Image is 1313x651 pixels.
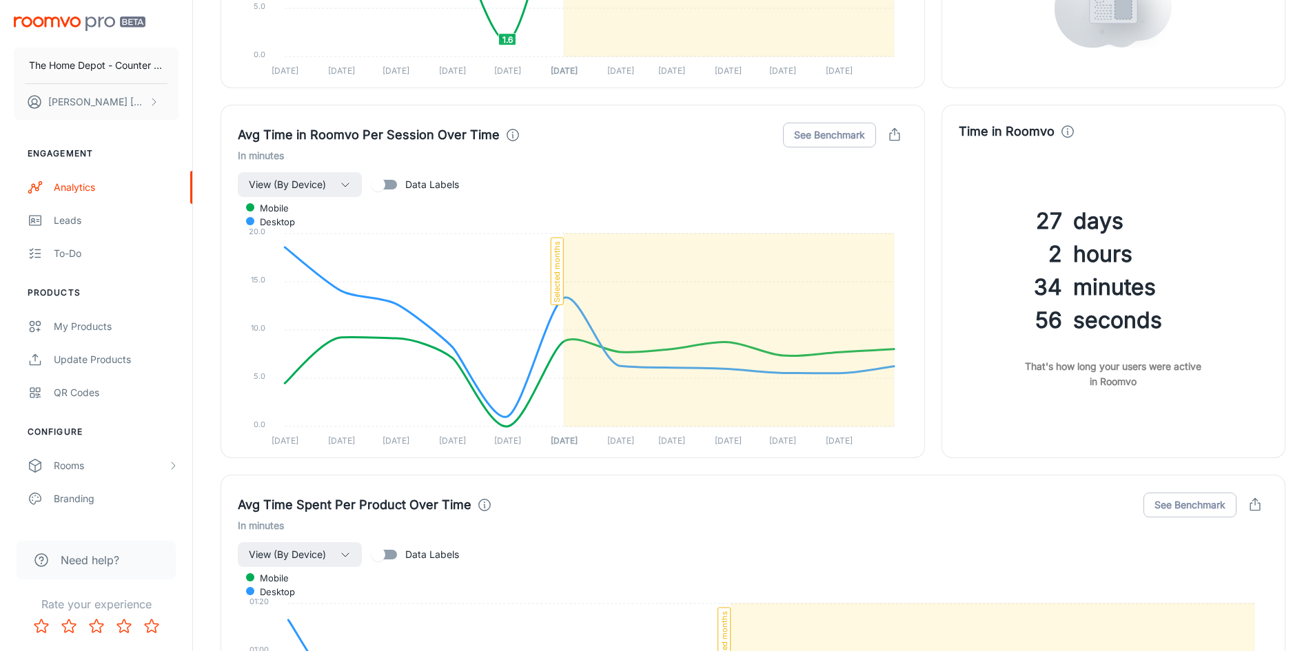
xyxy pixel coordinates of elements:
tspan: 10.0 [251,323,265,333]
div: My Products [54,319,179,334]
h3: days [1073,205,1268,238]
span: View (By Device) [249,546,326,563]
button: See Benchmark [1143,493,1236,517]
tspan: [DATE] [383,435,409,446]
h3: 27 [959,205,1062,238]
tspan: [DATE] [272,435,298,446]
h4: Avg Time in Roomvo Per Session Over Time [238,125,500,145]
span: desktop [250,586,295,598]
tspan: 0.0 [254,420,265,429]
p: [PERSON_NAME] [PERSON_NAME] [48,94,145,110]
h4: Avg Time Spent Per Product Over Time [238,495,471,515]
tspan: [DATE] [439,65,466,76]
tspan: [DATE] [494,435,521,446]
div: Analytics [54,180,179,195]
button: The Home Depot - Counter tops [14,48,179,83]
div: QR Codes [54,385,179,400]
h3: seconds [1073,304,1268,337]
tspan: [DATE] [715,435,742,446]
tspan: [DATE] [328,65,355,76]
img: Roomvo PRO Beta [14,17,145,31]
button: Rate 2 star [55,612,83,640]
tspan: [DATE] [328,435,355,446]
button: Rate 3 star [83,612,110,640]
tspan: [DATE] [715,65,742,76]
h6: That's how long your users were active in Roomvo [959,359,1268,389]
h3: hours [1073,238,1268,271]
tspan: [DATE] [607,65,634,76]
h6: In minutes [238,518,1268,533]
span: Data Labels [405,177,459,192]
span: desktop [250,216,295,228]
button: View (By Device) [238,172,362,197]
tspan: 01:20 [250,597,269,606]
h3: 2 [959,238,1062,271]
tspan: [DATE] [551,435,578,446]
div: Rooms [54,458,167,473]
tspan: [DATE] [551,65,578,76]
div: Texts [54,524,179,539]
button: View (By Device) [238,542,362,567]
button: Rate 4 star [110,612,138,640]
div: Update Products [54,352,179,367]
span: mobile [250,202,289,214]
tspan: [DATE] [658,435,685,446]
tspan: [DATE] [494,65,521,76]
tspan: [DATE] [272,65,298,76]
h4: Time in Roomvo [959,122,1055,141]
div: Leads [54,213,179,228]
span: View (By Device) [249,176,326,193]
h3: 56 [959,304,1062,337]
tspan: [DATE] [826,65,853,76]
div: Branding [54,491,179,506]
tspan: 0.0 [254,50,265,59]
span: Need help? [61,552,119,568]
tspan: 20.0 [249,227,265,236]
h3: 34 [959,271,1062,304]
button: [PERSON_NAME] [PERSON_NAME] [14,84,179,120]
button: Rate 5 star [138,612,165,640]
tspan: [DATE] [607,435,634,446]
tspan: 5.0 [254,371,265,381]
tspan: [DATE] [769,435,796,446]
tspan: [DATE] [826,435,853,446]
tspan: [DATE] [769,65,796,76]
span: Data Labels [405,547,459,562]
p: The Home Depot - Counter tops [29,58,163,73]
tspan: 15.0 [251,275,265,285]
tspan: 5.0 [254,1,265,11]
tspan: [DATE] [439,435,466,446]
button: Rate 1 star [28,612,55,640]
h6: In minutes [238,148,908,163]
button: See Benchmark [783,123,876,147]
tspan: [DATE] [658,65,685,76]
h3: minutes [1073,271,1268,304]
p: Rate your experience [11,596,181,612]
div: To-do [54,246,179,261]
span: mobile [250,572,289,584]
tspan: [DATE] [383,65,409,76]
